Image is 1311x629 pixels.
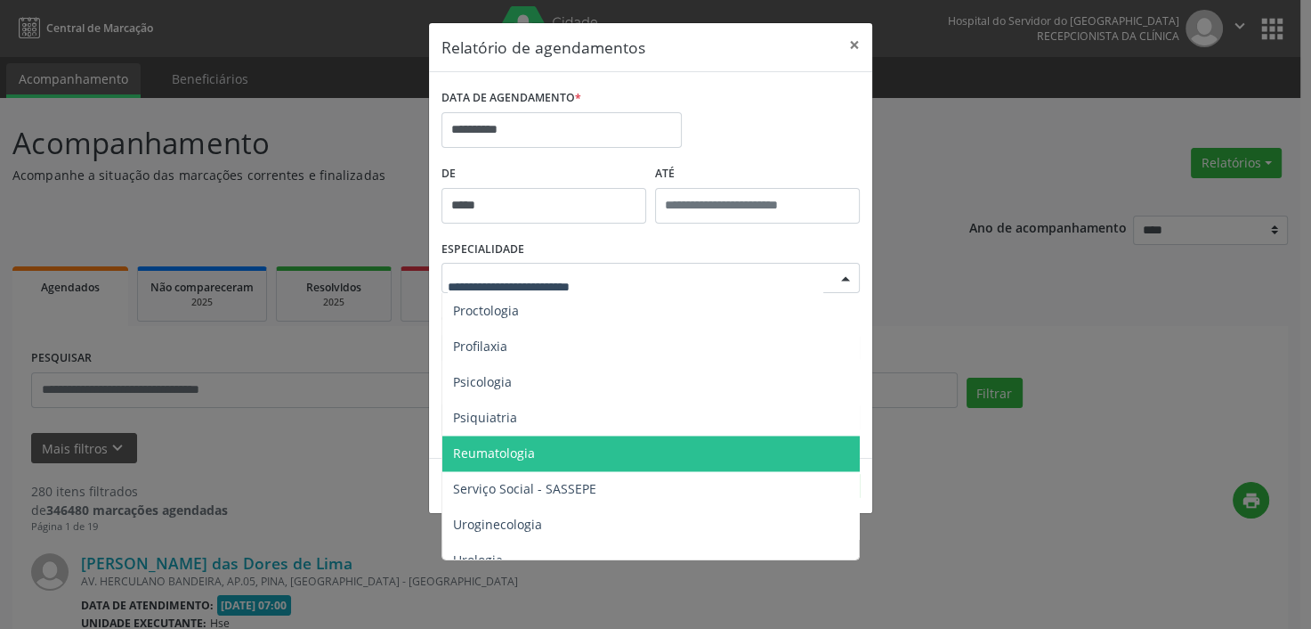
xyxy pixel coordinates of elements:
span: Uroginecologia [453,516,542,533]
span: Psiquiatria [453,409,517,426]
span: Serviço Social - SASSEPE [453,480,596,497]
span: Proctologia [453,302,519,319]
span: Reumatologia [453,445,535,462]
label: ESPECIALIDADE [441,236,524,264]
span: Psicologia [453,373,512,390]
h5: Relatório de agendamentos [441,36,645,59]
button: Close [837,23,872,67]
span: Urologia [453,551,503,568]
span: Profilaxia [453,338,507,355]
label: De [441,160,646,188]
label: ATÉ [655,160,860,188]
label: DATA DE AGENDAMENTO [441,85,581,112]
